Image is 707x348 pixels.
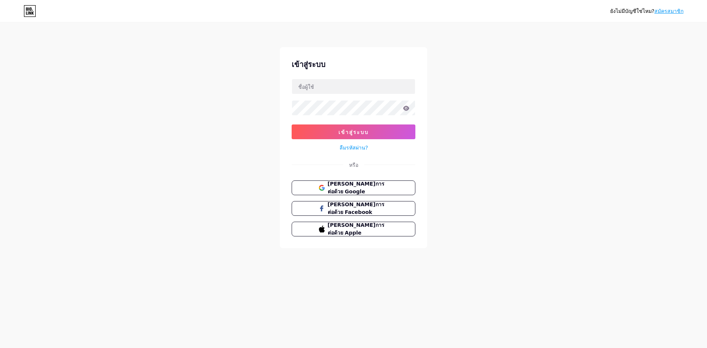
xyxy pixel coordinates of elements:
a: สมัครสมาชิก [654,8,683,14]
font: หรือ [349,162,358,168]
font: [PERSON_NAME]การต่อด้วย Facebook [328,201,384,215]
font: ยังไม่มีบัญชีใช่ไหม? [610,8,654,14]
font: [PERSON_NAME]การต่อด้วย Apple [328,222,384,236]
button: [PERSON_NAME]การต่อด้วย Google [292,180,415,195]
a: ลืมรหัสผ่าน? [340,144,368,151]
button: [PERSON_NAME]การต่อด้วย Apple [292,222,415,236]
font: [PERSON_NAME]การต่อด้วย Google [328,181,384,194]
button: [PERSON_NAME]การต่อด้วย Facebook [292,201,415,216]
input: ชื่อผู้ใช้ [292,79,415,94]
button: เข้าสู่ระบบ [292,124,415,139]
font: เข้าสู่ระบบ [292,60,326,69]
font: เข้าสู่ระบบ [338,129,369,135]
